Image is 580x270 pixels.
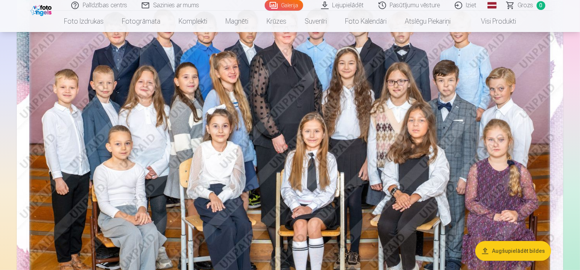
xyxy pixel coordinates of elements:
a: Fotogrāmata [113,11,169,32]
a: Krūzes [257,11,296,32]
a: Foto izdrukas [55,11,113,32]
span: 0 [537,1,545,10]
a: Visi produkti [460,11,525,32]
a: Atslēgu piekariņi [396,11,460,32]
a: Magnēti [216,11,257,32]
a: Komplekti [169,11,216,32]
a: Foto kalendāri [336,11,396,32]
img: /fa1 [30,3,54,16]
a: Suvenīri [296,11,336,32]
button: Augšupielādēt bildes [475,241,551,261]
span: Grozs [518,1,534,10]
